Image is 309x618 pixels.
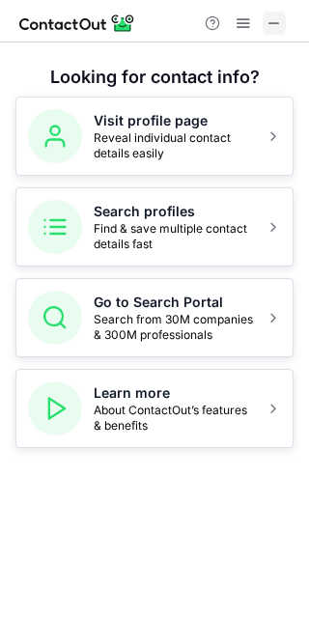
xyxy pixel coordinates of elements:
[28,381,82,435] img: Learn more
[15,97,294,176] button: Visit profile pageReveal individual contact details easily
[94,111,254,130] h5: Visit profile page
[94,202,254,221] h5: Search profiles
[94,221,254,252] span: Find & save multiple contact details fast
[94,312,254,343] span: Search from 30M companies & 300M professionals
[94,293,254,312] h5: Go to Search Portal
[15,278,294,357] button: Go to Search PortalSearch from 30M companies & 300M professionals
[94,130,254,161] span: Reveal individual contact details easily
[94,383,254,403] h5: Learn more
[94,403,254,434] span: About ContactOut’s features & benefits
[19,12,135,35] img: ContactOut v5.3.10
[15,369,294,448] button: Learn moreAbout ContactOut’s features & benefits
[28,200,82,254] img: Search profiles
[28,109,82,163] img: Visit profile page
[15,187,294,267] button: Search profilesFind & save multiple contact details fast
